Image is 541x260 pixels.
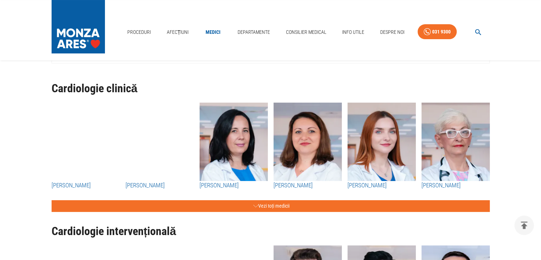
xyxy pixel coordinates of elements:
[377,25,407,40] a: Despre Noi
[348,181,416,190] a: [PERSON_NAME]
[514,215,534,235] button: delete
[274,103,342,181] img: Dr. Raluca Naidin
[339,25,367,40] a: Info Utile
[202,25,224,40] a: Medici
[274,181,342,190] a: [PERSON_NAME]
[418,24,457,40] a: 031 9300
[52,181,120,190] a: [PERSON_NAME]
[421,103,490,181] img: Dr. Mihaela Rugină
[52,82,490,95] h1: Cardiologie clinică
[432,27,451,36] div: 031 9300
[164,25,192,40] a: Afecțiuni
[52,225,490,238] h1: Cardiologie intervențională
[348,103,416,181] img: Dr. Irina Macovei Dorobanțu
[421,181,490,190] a: [PERSON_NAME]
[126,181,194,190] a: [PERSON_NAME]
[124,25,154,40] a: Proceduri
[283,25,329,40] a: Consilier Medical
[200,181,268,190] a: [PERSON_NAME]
[52,200,490,212] button: Vezi toți medicii
[235,25,273,40] a: Departamente
[200,103,268,181] img: Dr. Alexandra Postu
